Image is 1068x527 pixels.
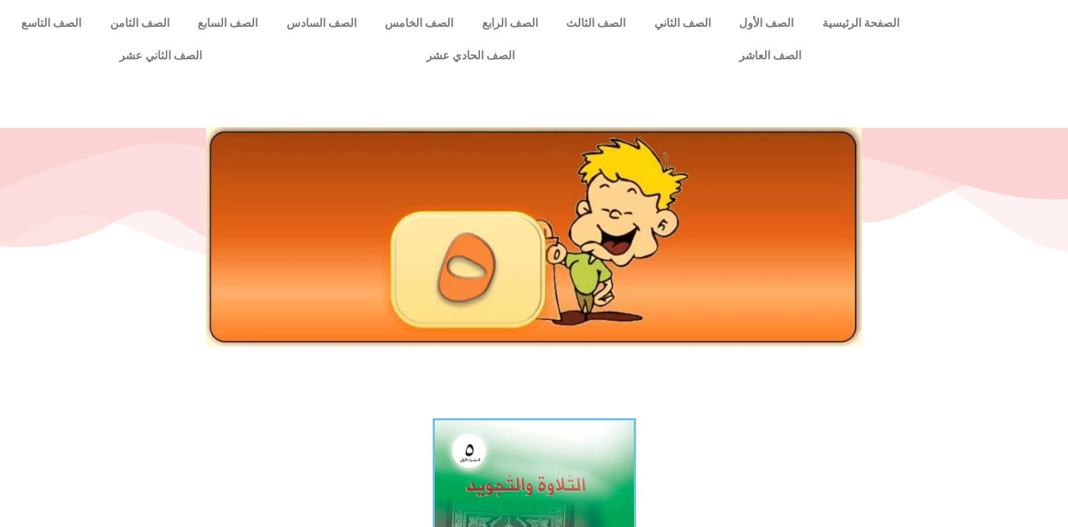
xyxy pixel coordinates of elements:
[371,7,468,40] a: الصف الخامس
[7,40,314,72] a: الصف الثاني عشر
[627,40,913,72] a: الصف العاشر
[314,40,627,72] a: الصف الحادي عشر
[468,7,553,40] a: الصف الرابع
[96,7,184,40] a: الصف الثامن
[640,7,726,40] a: الصف الثاني
[272,7,371,40] a: الصف السادس
[7,7,96,40] a: الصف التاسع
[552,7,640,40] a: الصف الثالث
[725,7,808,40] a: الصف الأول
[808,7,914,40] a: الصفحة الرئيسية
[184,7,272,40] a: الصف السابع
